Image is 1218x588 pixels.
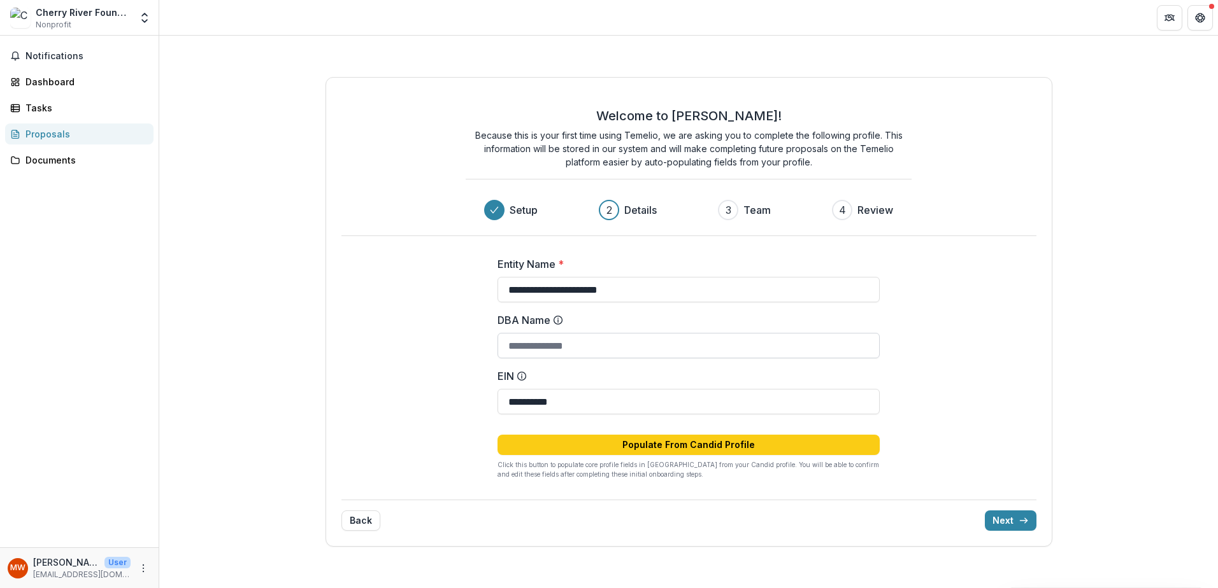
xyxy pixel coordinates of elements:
label: EIN [498,368,872,384]
a: Dashboard [5,71,154,92]
button: Get Help [1187,5,1213,31]
img: Cherry River Foundation [10,8,31,28]
p: [EMAIL_ADDRESS][DOMAIN_NAME] [33,569,131,580]
p: Click this button to populate core profile fields in [GEOGRAPHIC_DATA] from your Candid profile. ... [498,460,880,479]
h3: Team [743,202,771,218]
button: Populate From Candid Profile [498,435,880,455]
h2: Welcome to [PERSON_NAME]! [596,108,782,123]
button: Back [341,510,380,531]
h3: Setup [510,202,538,218]
h3: Review [857,202,893,218]
button: Partners [1157,5,1182,31]
p: [PERSON_NAME] [33,556,99,569]
div: 4 [839,202,846,218]
a: Tasks [5,97,154,118]
button: Notifications [5,46,154,66]
div: Cherry River Foundation [36,6,131,19]
button: Next [985,510,1036,531]
p: Because this is your first time using Temelio, we are asking you to complete the following profil... [466,129,912,169]
button: More [136,561,151,576]
span: Notifications [25,51,148,62]
div: Proposals [25,127,143,141]
div: Tasks [25,101,143,115]
span: Nonprofit [36,19,71,31]
label: DBA Name [498,312,872,328]
div: 2 [606,202,612,218]
div: Mary Jane Williams [10,564,25,572]
a: Proposals [5,123,154,144]
p: User [104,557,131,568]
a: Documents [5,150,154,171]
button: Open entity switcher [136,5,154,31]
div: 3 [726,202,731,218]
h3: Details [624,202,657,218]
label: Entity Name [498,256,872,272]
div: Documents [25,153,143,167]
div: Progress [484,200,893,220]
div: Dashboard [25,75,143,88]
